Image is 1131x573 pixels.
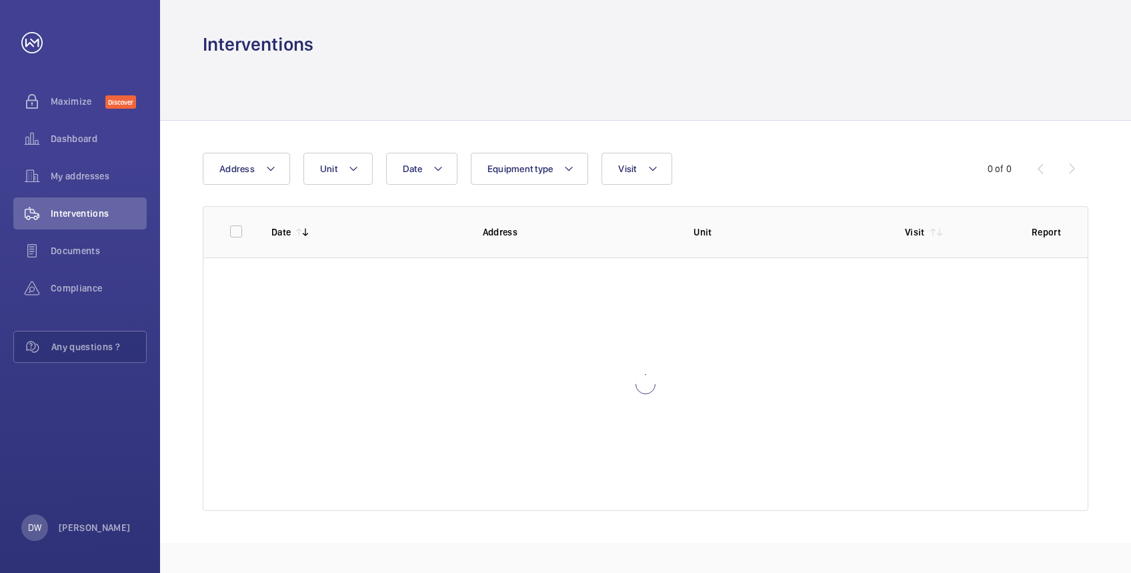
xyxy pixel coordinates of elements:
button: Unit [303,153,373,185]
span: Visit [618,163,636,174]
span: Dashboard [51,132,147,145]
span: Maximize [51,95,105,108]
button: Visit [602,153,672,185]
span: Discover [105,95,136,109]
p: Date [271,225,291,239]
span: Interventions [51,207,147,220]
span: My addresses [51,169,147,183]
div: 0 of 0 [988,162,1012,175]
p: Unit [694,225,884,239]
span: Unit [320,163,337,174]
p: Report [1032,225,1061,239]
p: [PERSON_NAME] [59,521,131,534]
h1: Interventions [203,32,313,57]
button: Equipment type [471,153,589,185]
span: Address [219,163,255,174]
span: Equipment type [487,163,553,174]
span: Date [403,163,422,174]
button: Date [386,153,457,185]
p: Visit [905,225,925,239]
span: Any questions ? [51,340,146,354]
span: Documents [51,244,147,257]
button: Address [203,153,290,185]
span: Compliance [51,281,147,295]
p: DW [28,521,41,534]
p: Address [483,225,673,239]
